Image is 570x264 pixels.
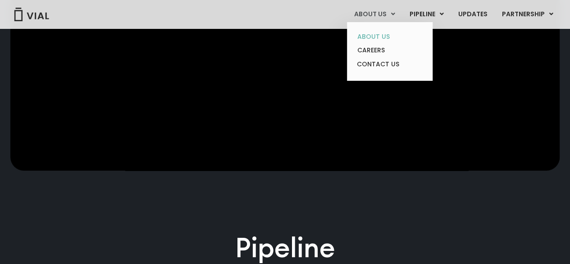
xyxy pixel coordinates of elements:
a: ABOUT USMenu Toggle [347,7,402,22]
a: ABOUT US [350,30,429,44]
a: UPDATES [451,7,494,22]
a: PIPELINEMenu Toggle [402,7,451,22]
a: CAREERS [350,43,429,57]
a: CONTACT US [350,57,429,72]
img: Vial Logo [14,8,50,21]
a: PARTNERSHIPMenu Toggle [495,7,561,22]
